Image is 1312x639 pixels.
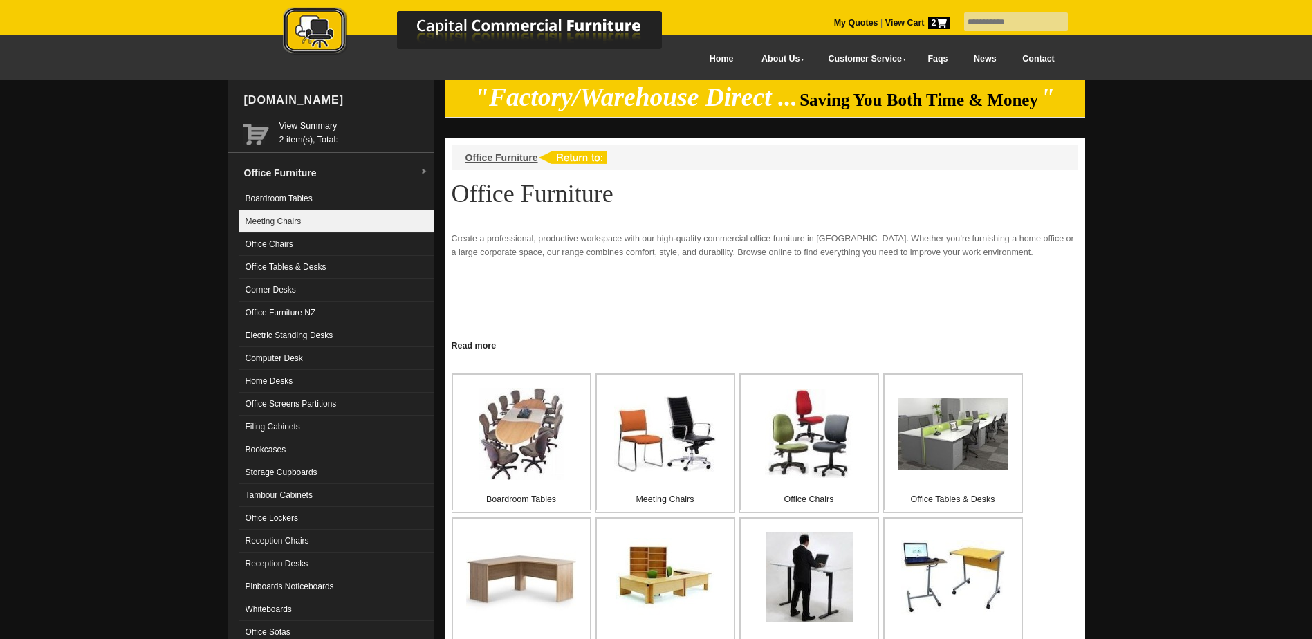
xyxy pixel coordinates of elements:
em: "Factory/Warehouse Direct ... [474,83,797,111]
img: Office Tables & Desks [898,398,1008,470]
a: Corner Desks [239,279,434,302]
img: Office Chairs [765,389,853,478]
div: [DOMAIN_NAME] [239,80,434,121]
a: Boardroom Tables [239,187,434,210]
a: Office Furniture NZ [239,302,434,324]
img: return to [538,151,607,164]
img: Capital Commercial Furniture Logo [245,7,729,57]
img: Electric Standing Desks [766,532,853,622]
a: Contact [1009,44,1067,75]
img: Boardroom Tables [479,388,564,480]
a: Capital Commercial Furniture Logo [245,7,729,62]
a: Storage Cupboards [239,461,434,484]
img: Office Furniture NZ [616,538,714,618]
a: Office Chairs [239,233,434,256]
a: Office Lockers [239,507,434,530]
a: Customer Service [813,44,914,75]
a: Faqs [915,44,961,75]
a: Office Screens Partitions [239,393,434,416]
a: Bookcases [239,438,434,461]
a: Reception Chairs [239,530,434,553]
img: Meeting Chairs [614,396,716,472]
a: Meeting Chairs Meeting Chairs [595,373,735,513]
a: Reception Desks [239,553,434,575]
h1: Office Furniture [452,180,1078,207]
a: Pinboards Noticeboards [239,575,434,598]
p: Meeting Chairs [597,492,734,506]
a: View Summary [279,119,428,133]
p: Office Tables & Desks [885,492,1022,506]
p: Office Chairs [741,492,878,506]
p: Create a professional, productive workspace with our high-quality commercial office furniture in ... [452,232,1078,259]
a: My Quotes [834,18,878,28]
span: Saving You Both Time & Money [800,91,1038,109]
a: Meeting Chairs [239,210,434,233]
a: Office Furniture [465,152,538,163]
a: About Us [746,44,813,75]
img: dropdown [420,168,428,176]
a: Office Tables & Desks [239,256,434,279]
strong: View Cart [885,18,950,28]
a: Computer Desk [239,347,434,370]
span: 2 [928,17,950,29]
a: Click to read more [445,335,1085,353]
a: Office Chairs Office Chairs [739,373,879,513]
img: Computer Desk [901,540,1005,615]
a: Home Desks [239,370,434,393]
img: Corner Desks [466,542,576,613]
a: News [961,44,1009,75]
p: Boardroom Tables [453,492,590,506]
a: Whiteboards [239,598,434,621]
a: View Cart2 [883,18,950,28]
a: Office Tables & Desks Office Tables & Desks [883,373,1023,513]
a: Filing Cabinets [239,416,434,438]
a: Office Furnituredropdown [239,159,434,187]
a: Boardroom Tables Boardroom Tables [452,373,591,513]
a: Tambour Cabinets [239,484,434,507]
span: 2 item(s), Total: [279,119,428,145]
em: " [1040,83,1055,111]
a: Electric Standing Desks [239,324,434,347]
